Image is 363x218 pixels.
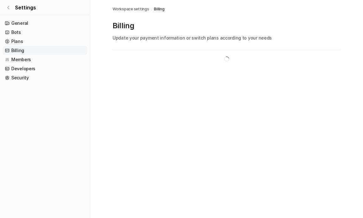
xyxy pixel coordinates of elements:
[113,21,341,31] p: Billing
[113,35,341,41] p: Update your payment information or switch plans according to your needs
[3,46,87,55] a: Billing
[3,73,87,82] a: Security
[3,37,87,46] a: Plans
[113,6,149,12] a: Workspace settings
[151,6,152,12] span: /
[15,4,36,11] span: Settings
[154,6,164,12] a: Billing
[3,64,87,73] a: Developers
[3,19,87,28] a: General
[3,55,87,64] a: Members
[3,28,87,37] a: Bots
